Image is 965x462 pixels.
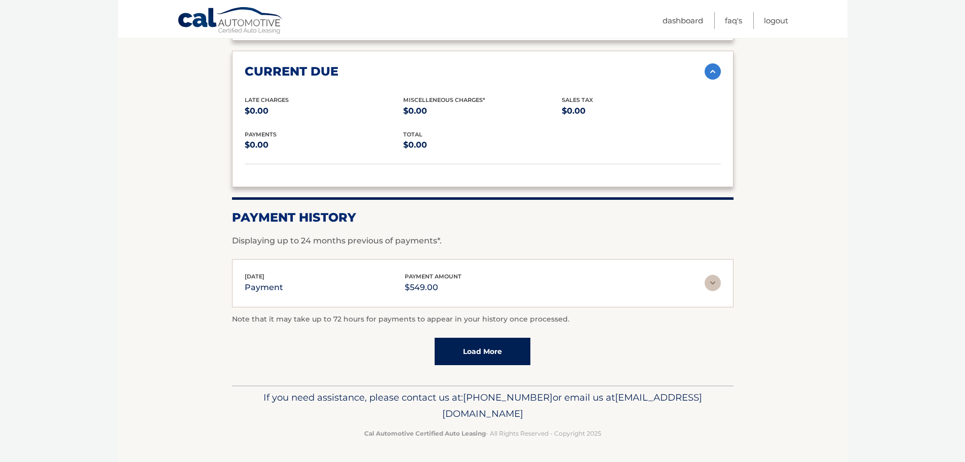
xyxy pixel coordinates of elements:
[435,338,530,365] a: Load More
[245,280,283,295] p: payment
[245,64,338,79] h2: current due
[245,104,403,118] p: $0.00
[232,235,734,247] p: Displaying up to 24 months previous of payments*.
[764,12,788,29] a: Logout
[232,210,734,225] h2: Payment History
[364,430,486,437] strong: Cal Automotive Certified Auto Leasing
[403,138,562,152] p: $0.00
[403,96,485,103] span: Miscelleneous Charges*
[405,280,461,295] p: $549.00
[463,392,553,403] span: [PHONE_NUMBER]
[405,273,461,280] span: payment amount
[403,104,562,118] p: $0.00
[245,96,289,103] span: Late Charges
[562,96,593,103] span: Sales Tax
[403,131,422,138] span: total
[442,392,702,419] span: [EMAIL_ADDRESS][DOMAIN_NAME]
[562,104,720,118] p: $0.00
[705,63,721,80] img: accordion-active.svg
[725,12,742,29] a: FAQ's
[245,138,403,152] p: $0.00
[663,12,703,29] a: Dashboard
[239,428,727,439] p: - All Rights Reserved - Copyright 2025
[232,313,734,326] p: Note that it may take up to 72 hours for payments to appear in your history once processed.
[245,131,277,138] span: payments
[177,7,284,36] a: Cal Automotive
[705,275,721,291] img: accordion-rest.svg
[239,389,727,422] p: If you need assistance, please contact us at: or email us at
[245,273,264,280] span: [DATE]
